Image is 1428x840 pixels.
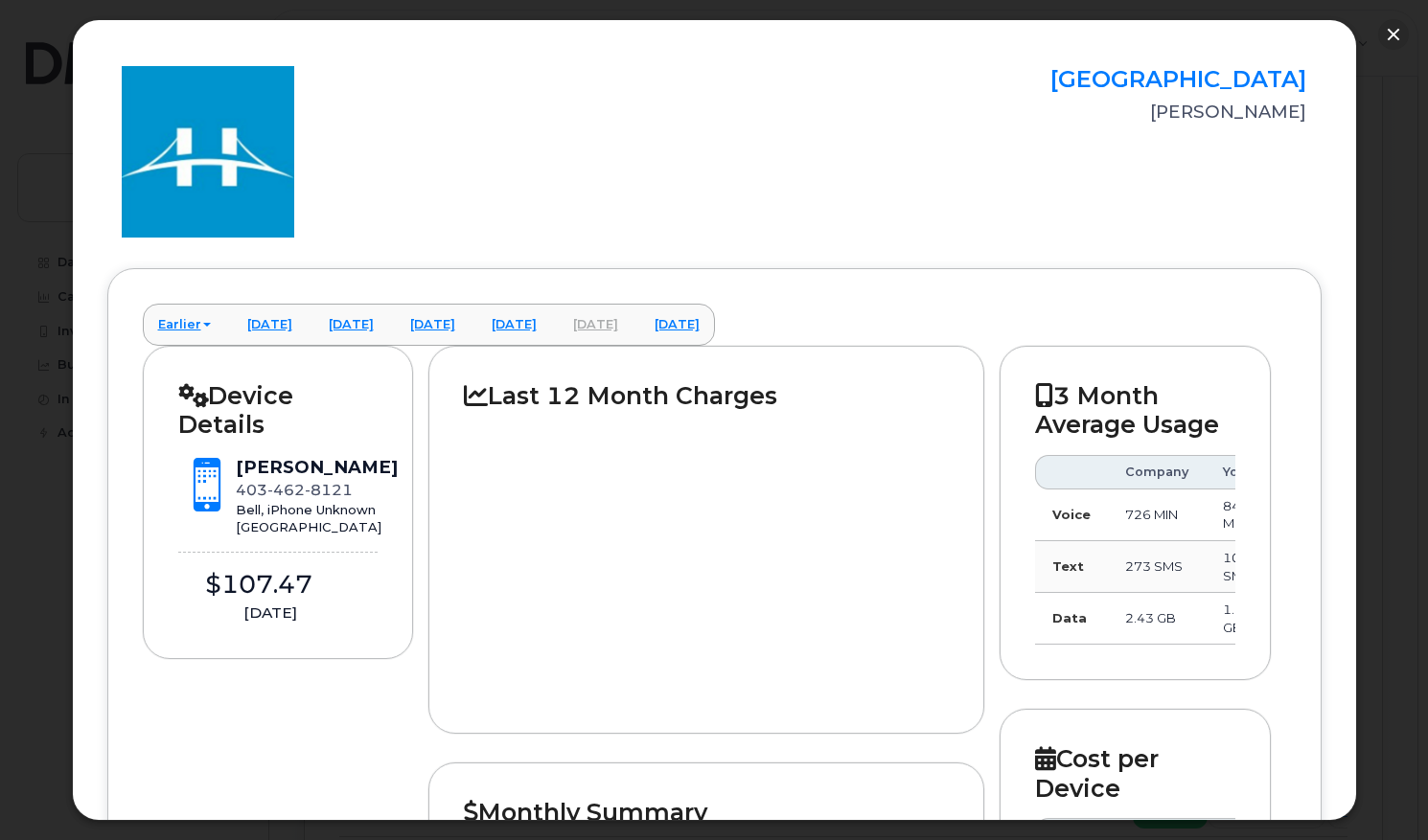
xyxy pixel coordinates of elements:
h2: 3 Month Average Usage [1035,381,1234,440]
h2: Cost per Device [1035,744,1234,803]
a: [DATE] [313,304,389,346]
span: 403 [236,481,353,499]
strong: Voice [1052,507,1091,522]
h2: Monthly Summary [464,798,950,827]
h2: Last 12 Month Charges [464,381,950,410]
strong: Text [1052,558,1084,574]
a: [DATE] [395,304,471,346]
td: 273 SMS [1108,541,1206,593]
td: 726 MIN [1108,489,1206,541]
th: You [1206,455,1269,489]
span: 8121 [305,481,353,499]
div: [PERSON_NAME] [931,100,1306,125]
td: 1.75 GB [1206,593,1269,645]
div: [DATE] [178,602,362,624]
h2: [GEOGRAPHIC_DATA] [931,66,1306,92]
div: [PERSON_NAME] [236,455,398,480]
strong: Data [1052,610,1087,625]
h2: Device Details [178,381,378,440]
th: Company [1108,455,1206,489]
td: 105 SMS [1206,541,1269,593]
div: Bell, iPhone Unknown [GEOGRAPHIC_DATA] [236,501,398,536]
a: [DATE] [639,304,715,346]
a: [DATE] [558,304,633,346]
td: 841 MIN [1206,489,1269,541]
td: 2.43 GB [1108,593,1206,645]
a: [DATE] [476,304,552,346]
